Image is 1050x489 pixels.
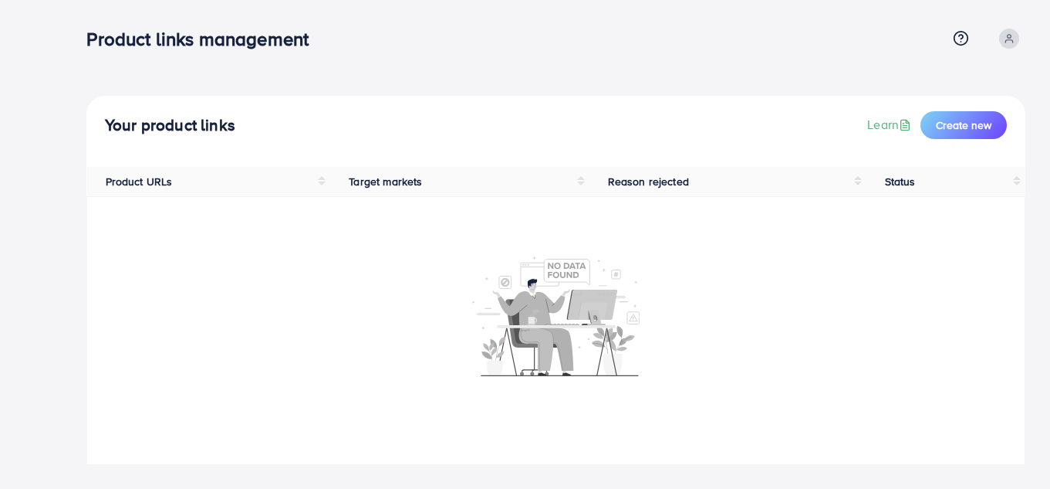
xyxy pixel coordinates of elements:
[608,174,689,189] span: Reason rejected
[106,174,173,189] span: Product URLs
[105,116,235,135] h4: Your product links
[936,117,991,133] span: Create new
[86,28,321,50] h3: Product links management
[867,116,914,134] a: Learn
[885,174,916,189] span: Status
[472,255,640,376] img: No account
[349,174,422,189] span: Target markets
[920,111,1007,139] button: Create new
